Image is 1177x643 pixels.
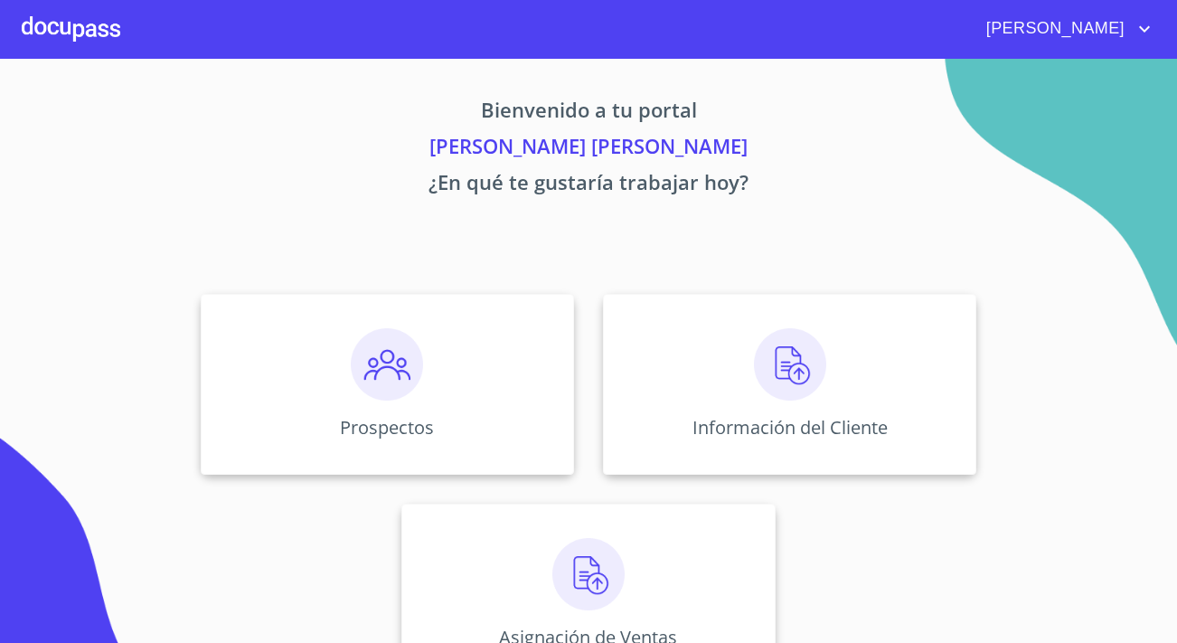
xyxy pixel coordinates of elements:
[32,95,1145,131] p: Bienvenido a tu portal
[973,14,1134,43] span: [PERSON_NAME]
[32,167,1145,203] p: ¿En qué te gustaría trabajar hoy?
[692,415,888,440] p: Información del Cliente
[754,328,826,401] img: carga.png
[973,14,1155,43] button: account of current user
[340,415,434,440] p: Prospectos
[351,328,423,401] img: prospectos.png
[32,131,1145,167] p: [PERSON_NAME] [PERSON_NAME]
[552,538,625,610] img: carga.png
